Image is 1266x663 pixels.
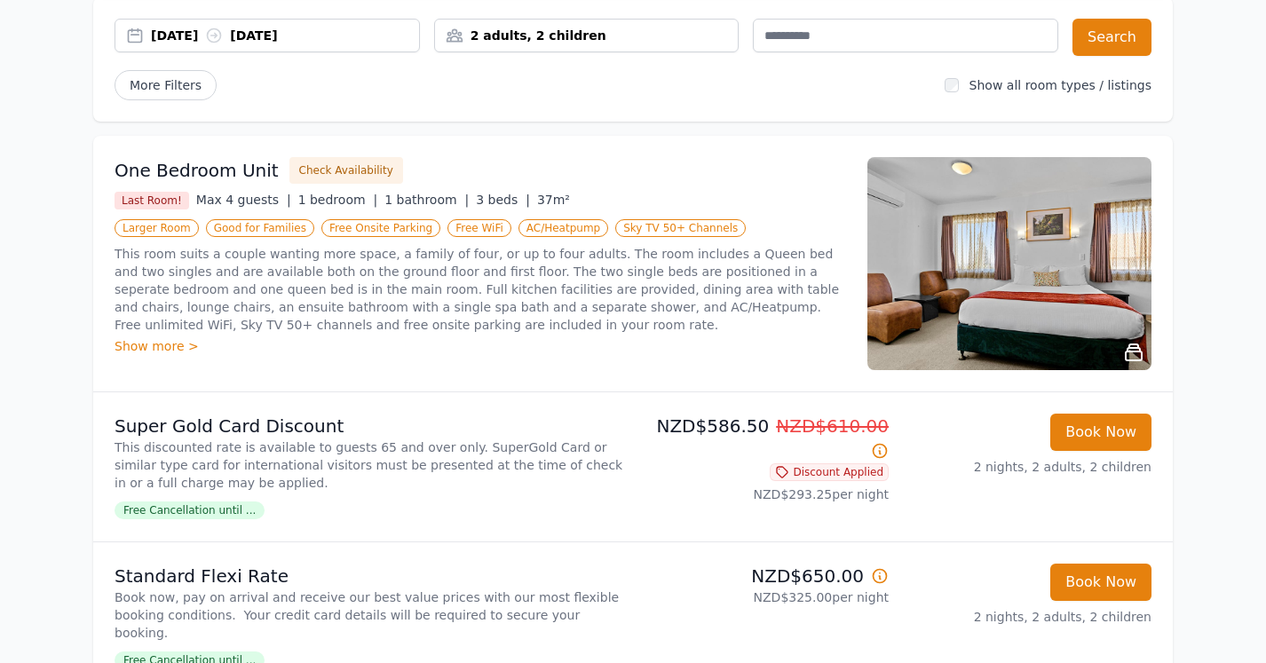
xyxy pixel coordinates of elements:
button: Search [1072,19,1151,56]
button: Book Now [1050,414,1151,451]
p: Book now, pay on arrival and receive our best value prices with our most flexible booking conditi... [115,588,626,642]
span: Good for Families [206,219,314,237]
span: Sky TV 50+ Channels [615,219,746,237]
p: NZD$325.00 per night [640,588,889,606]
span: More Filters [115,70,217,100]
span: 37m² [537,193,570,207]
span: AC/Heatpump [518,219,608,237]
p: NZD$650.00 [640,564,889,588]
span: Free Onsite Parking [321,219,440,237]
span: 1 bathroom | [384,193,469,207]
p: This room suits a couple wanting more space, a family of four, or up to four adults. The room inc... [115,245,846,334]
div: 2 adults, 2 children [435,27,739,44]
label: Show all room types / listings [969,78,1151,92]
span: 1 bedroom | [298,193,378,207]
p: NZD$293.25 per night [640,485,889,503]
span: Discount Applied [770,463,889,481]
h3: One Bedroom Unit [115,158,279,183]
span: Max 4 guests | [196,193,291,207]
div: [DATE] [DATE] [151,27,419,44]
span: Free WiFi [447,219,511,237]
button: Book Now [1050,564,1151,601]
p: Standard Flexi Rate [115,564,626,588]
button: Check Availability [289,157,403,184]
p: Super Gold Card Discount [115,414,626,438]
p: NZD$586.50 [640,414,889,463]
p: This discounted rate is available to guests 65 and over only. SuperGold Card or similar type card... [115,438,626,492]
span: 3 beds | [476,193,530,207]
p: 2 nights, 2 adults, 2 children [903,608,1151,626]
div: Show more > [115,337,846,355]
span: Last Room! [115,192,189,209]
span: Larger Room [115,219,199,237]
p: 2 nights, 2 adults, 2 children [903,458,1151,476]
span: Free Cancellation until ... [115,501,265,519]
span: NZD$610.00 [776,415,889,437]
